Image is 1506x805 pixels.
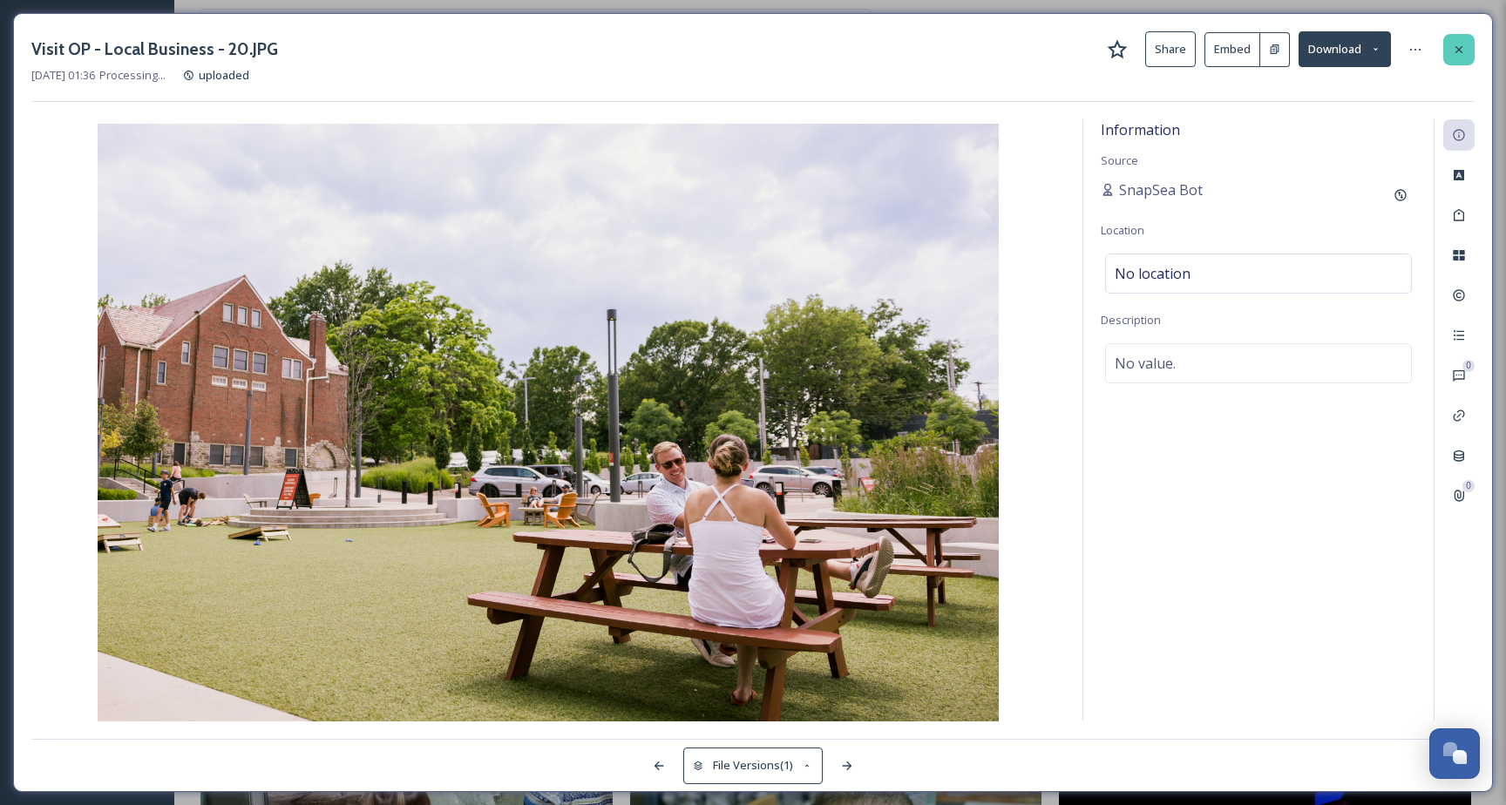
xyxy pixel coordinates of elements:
span: Description [1101,312,1161,328]
span: Location [1101,222,1144,238]
span: [DATE] 01:36 [31,67,95,84]
span: Information [1101,120,1180,139]
h3: Visit OP - Local Business - 20.JPG [31,37,278,62]
button: Open Chat [1429,728,1480,779]
span: No value. [1115,353,1176,374]
img: 18jJdsJOGnlYCg0RXl7aRYBTFfH8bvVGD.JPG [31,124,1065,725]
span: Source [1101,152,1138,168]
button: Download [1299,31,1391,67]
button: Embed [1204,32,1260,67]
div: 0 [1462,360,1475,372]
span: SnapSea Bot [1119,179,1203,200]
span: uploaded [199,67,249,83]
button: File Versions(1) [683,747,823,783]
button: Share [1145,31,1196,67]
span: Processing... [99,67,166,84]
div: 0 [1462,480,1475,492]
span: No location [1115,263,1191,284]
